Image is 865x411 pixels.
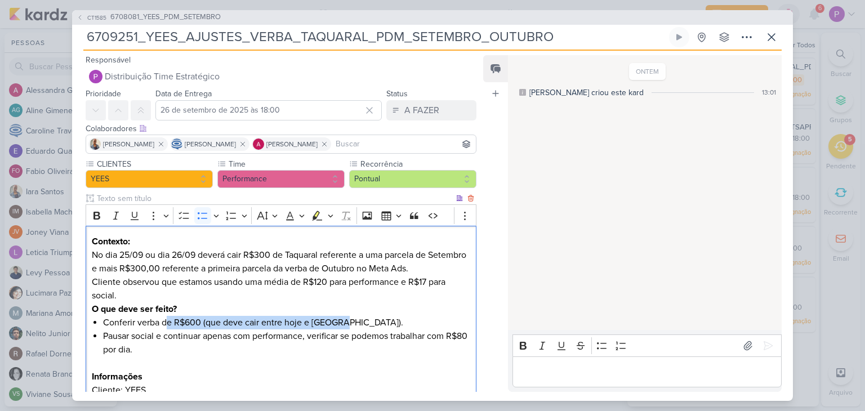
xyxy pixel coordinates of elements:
[92,275,470,302] p: Cliente observou que estamos usando uma média de R$120 para performance e R$17 para social.
[95,193,454,204] input: Texto sem título
[386,89,408,99] label: Status
[83,27,667,47] input: Kard Sem Título
[92,303,177,315] strong: O que deve ser feito?
[86,89,121,99] label: Prioridade
[86,204,476,226] div: Editor toolbar
[529,87,644,99] div: [PERSON_NAME] criou este kard
[86,66,476,87] button: Distribuição Time Estratégico
[266,139,318,149] span: [PERSON_NAME]
[92,236,130,247] strong: Contexto:
[333,137,474,151] input: Buscar
[86,123,476,135] div: Colaboradores
[253,139,264,150] img: Alessandra Gomes
[512,356,782,387] div: Editor editing area: main
[512,334,782,356] div: Editor toolbar
[762,87,776,97] div: 13:01
[86,55,131,65] label: Responsável
[105,70,220,83] span: Distribuição Time Estratégico
[92,248,470,275] p: No dia 25/09 ou dia 26/09 deverá cair R$300 de Taquaral referente a uma parcela de Setembro e mai...
[185,139,236,149] span: [PERSON_NAME]
[171,139,182,150] img: Caroline Traven De Andrade
[86,170,213,188] button: YEES
[228,158,345,170] label: Time
[217,170,345,188] button: Performance
[103,139,154,149] span: [PERSON_NAME]
[96,158,213,170] label: CLIENTES
[404,104,439,117] div: A FAZER
[386,100,476,120] button: A FAZER
[155,100,382,120] input: Select a date
[103,329,470,356] li: Pausar social e continuar apenas com performance, verificar se podemos trabalhar com R$80 por dia.
[90,139,101,150] img: Iara Santos
[359,158,476,170] label: Recorrência
[103,316,470,329] li: Conferir verba de R$600 (que deve cair entre hoje e [GEOGRAPHIC_DATA]).
[92,371,142,382] strong: Informações
[89,70,102,83] img: Distribuição Time Estratégico
[92,383,470,397] p: Cliente: YEES
[349,170,476,188] button: Pontual
[675,33,684,42] div: Ligar relógio
[155,89,212,99] label: Data de Entrega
